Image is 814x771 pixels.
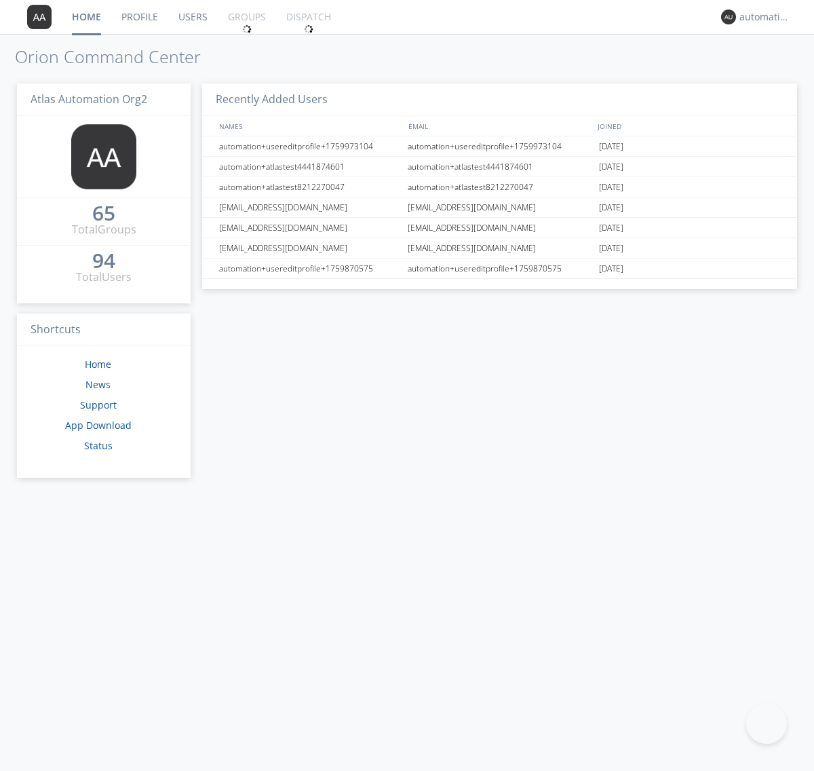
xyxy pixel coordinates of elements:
img: 373638.png [721,10,736,24]
a: [EMAIL_ADDRESS][DOMAIN_NAME][EMAIL_ADDRESS][DOMAIN_NAME][DATE] [202,238,797,259]
a: 94 [92,254,115,269]
h3: Recently Added Users [202,83,797,117]
div: JOINED [594,116,784,136]
a: automation+usereditprofile+1759870575automation+usereditprofile+1759870575[DATE] [202,259,797,279]
div: Total Users [76,269,132,285]
div: automation+usereditprofile+1759973104 [216,136,404,156]
img: 373638.png [27,5,52,29]
div: automation+usereditprofile+1759973104 [404,136,596,156]
div: automation+usereditprofile+1759870575 [404,259,596,278]
div: [EMAIL_ADDRESS][DOMAIN_NAME] [216,218,404,238]
img: spin.svg [304,24,313,34]
img: 373638.png [71,124,136,189]
div: [EMAIL_ADDRESS][DOMAIN_NAME] [216,198,404,217]
iframe: Toggle Customer Support [746,703,787,744]
a: Support [80,398,117,411]
div: 65 [92,206,115,220]
span: [DATE] [599,218,623,238]
div: [EMAIL_ADDRESS][DOMAIN_NAME] [404,238,596,258]
a: automation+atlastest8212270047automation+atlastest8212270047[DATE] [202,177,797,198]
span: Atlas Automation Org2 [31,92,147,107]
a: Status [84,439,113,452]
span: [DATE] [599,198,623,218]
div: automation+usereditprofile+1759870575 [216,259,404,278]
div: automation+atlastest8212270047 [216,177,404,197]
span: [DATE] [599,238,623,259]
div: [EMAIL_ADDRESS][DOMAIN_NAME] [404,198,596,217]
div: automation+atlastest4441874601 [404,157,596,176]
span: [DATE] [599,177,623,198]
img: spin.svg [242,24,252,34]
div: 94 [92,254,115,267]
a: App Download [65,419,132,432]
a: [EMAIL_ADDRESS][DOMAIN_NAME][EMAIL_ADDRESS][DOMAIN_NAME][DATE] [202,198,797,218]
div: automation+atlas0033+org2 [739,10,790,24]
span: [DATE] [599,259,623,279]
div: automation+atlastest4441874601 [216,157,404,176]
div: [EMAIL_ADDRESS][DOMAIN_NAME] [216,238,404,258]
div: NAMES [216,116,402,136]
div: [EMAIL_ADDRESS][DOMAIN_NAME] [404,218,596,238]
a: Home [85,358,111,371]
span: [DATE] [599,136,623,157]
a: automation+atlastest4441874601automation+atlastest4441874601[DATE] [202,157,797,177]
a: News [85,378,111,391]
h3: Shortcuts [17,314,191,347]
a: automation+usereditprofile+1759973104automation+usereditprofile+1759973104[DATE] [202,136,797,157]
div: automation+atlastest8212270047 [404,177,596,197]
span: [DATE] [599,157,623,177]
div: Total Groups [72,222,136,238]
a: 65 [92,206,115,222]
a: [EMAIL_ADDRESS][DOMAIN_NAME][EMAIL_ADDRESS][DOMAIN_NAME][DATE] [202,218,797,238]
div: EMAIL [405,116,594,136]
